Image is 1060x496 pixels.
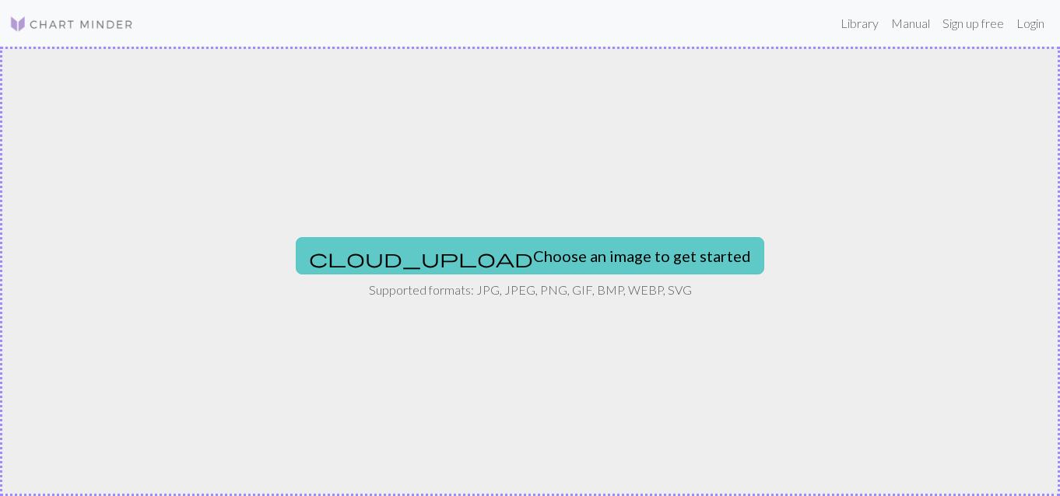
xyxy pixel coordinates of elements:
[936,8,1010,39] a: Sign up free
[834,8,885,39] a: Library
[369,281,692,299] p: Supported formats: JPG, JPEG, PNG, GIF, BMP, WEBP, SVG
[9,15,134,33] img: Logo
[1010,8,1051,39] a: Login
[296,237,764,274] button: Choose an image to get started
[885,8,936,39] a: Manual
[309,247,533,269] span: cloud_upload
